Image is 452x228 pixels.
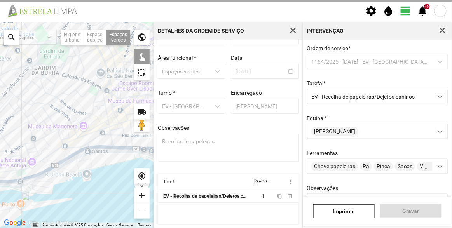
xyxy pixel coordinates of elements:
span: [PERSON_NAME] [311,127,358,136]
div: public [134,30,150,45]
span: view_day [400,5,412,17]
label: Área funcional * [158,55,196,61]
span: Dados do mapa ©2025 Google, Inst. Geogr. Nacional [43,223,133,227]
span: Vassoura [417,162,446,171]
div: [GEOGRAPHIC_DATA] [254,179,271,184]
button: Arraste o Pegman para o mapa para abrir o Street View [134,117,150,132]
a: Imprimir [313,204,375,218]
span: Gravar [384,208,438,214]
span: Pinça [374,162,393,171]
div: Tarefa [163,179,177,184]
img: Google [2,218,28,228]
span: notifications [417,5,429,17]
div: highlight_alt [134,64,150,80]
span: 1 [262,193,264,199]
label: Ferramentas [307,150,338,156]
div: Espaço público [84,30,106,45]
label: Turno * [158,90,175,96]
div: EV - Recolha de papeleiras/Dejetos caninos [163,193,249,199]
label: Equipa * [307,115,327,121]
label: Observações [307,185,339,191]
div: Espaços verdes [106,30,130,45]
span: settings [366,5,377,17]
div: +9 [424,4,430,9]
div: search [4,30,19,45]
div: local_shipping [134,104,150,120]
span: Ordem de serviço [307,45,351,51]
span: content_copy [277,194,282,199]
div: Intervenção [307,28,344,33]
div: dropdown trigger [433,89,448,104]
img: file [5,4,86,18]
span: Chave papeleiras [311,162,358,171]
span: more_vert [287,179,293,185]
a: Abrir esta área no Google Maps (abre uma nova janela) [2,218,28,228]
div: remove [134,203,150,219]
div: my_location [134,168,150,184]
div: Higiene urbana [61,30,84,45]
label: Encarregado [231,90,262,96]
div: Detalhes da Ordem de Serviço [158,28,244,33]
button: content_copy [277,193,283,199]
span: Sacos [395,162,415,171]
span: EV - Recolha de papeleiras/Dejetos caninos [307,89,433,104]
button: Gravar [380,204,442,218]
label: Observações [158,125,189,131]
div: touch_app [134,49,150,64]
label: Tarefa * [307,80,326,86]
div: add [134,188,150,203]
a: Termos [138,223,151,227]
label: Data [231,55,243,61]
span: delete_outline [287,193,293,199]
span: water_drop [383,5,394,17]
span: Pá [360,162,372,171]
